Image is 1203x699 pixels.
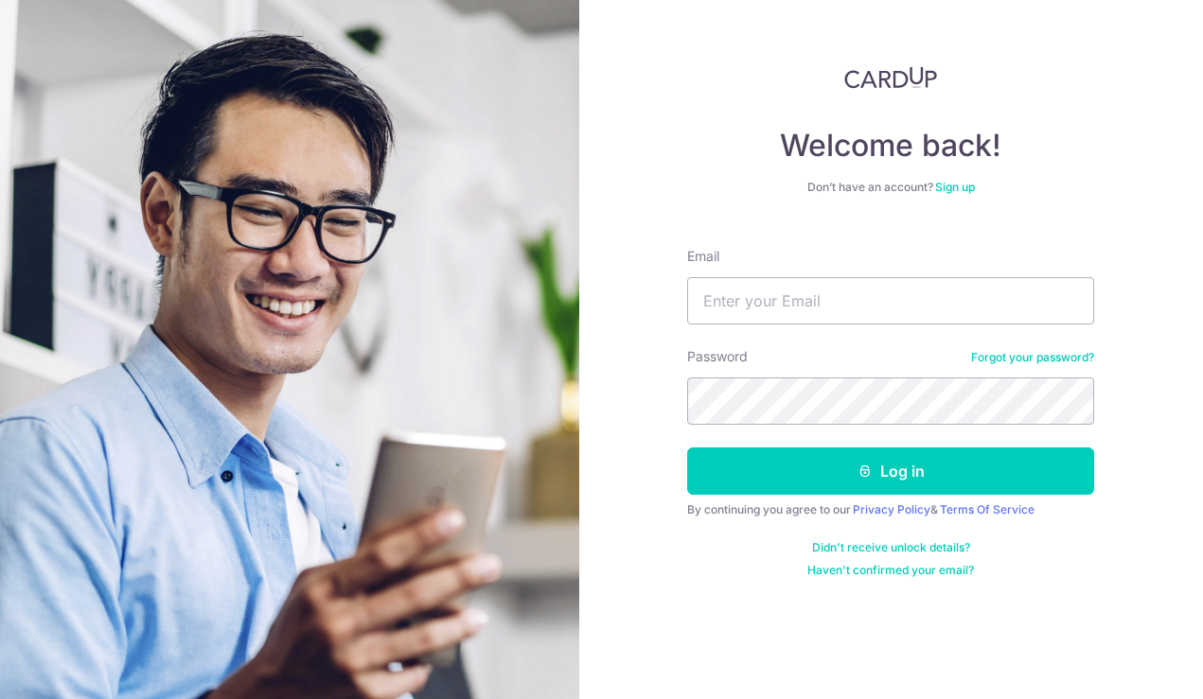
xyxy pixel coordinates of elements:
[971,350,1094,365] a: Forgot your password?
[940,502,1035,516] a: Terms Of Service
[687,502,1094,517] div: By continuing you agree to our &
[687,277,1094,324] input: Enter your Email
[687,347,748,366] label: Password
[687,127,1094,165] h4: Welcome back!
[687,247,719,266] label: Email
[807,563,974,578] a: Haven't confirmed your email?
[853,502,930,516] a: Privacy Policy
[935,180,975,194] a: Sign up
[844,66,937,89] img: CardUp Logo
[687,180,1094,195] div: Don’t have an account?
[687,447,1094,495] button: Log in
[812,540,970,555] a: Didn't receive unlock details?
